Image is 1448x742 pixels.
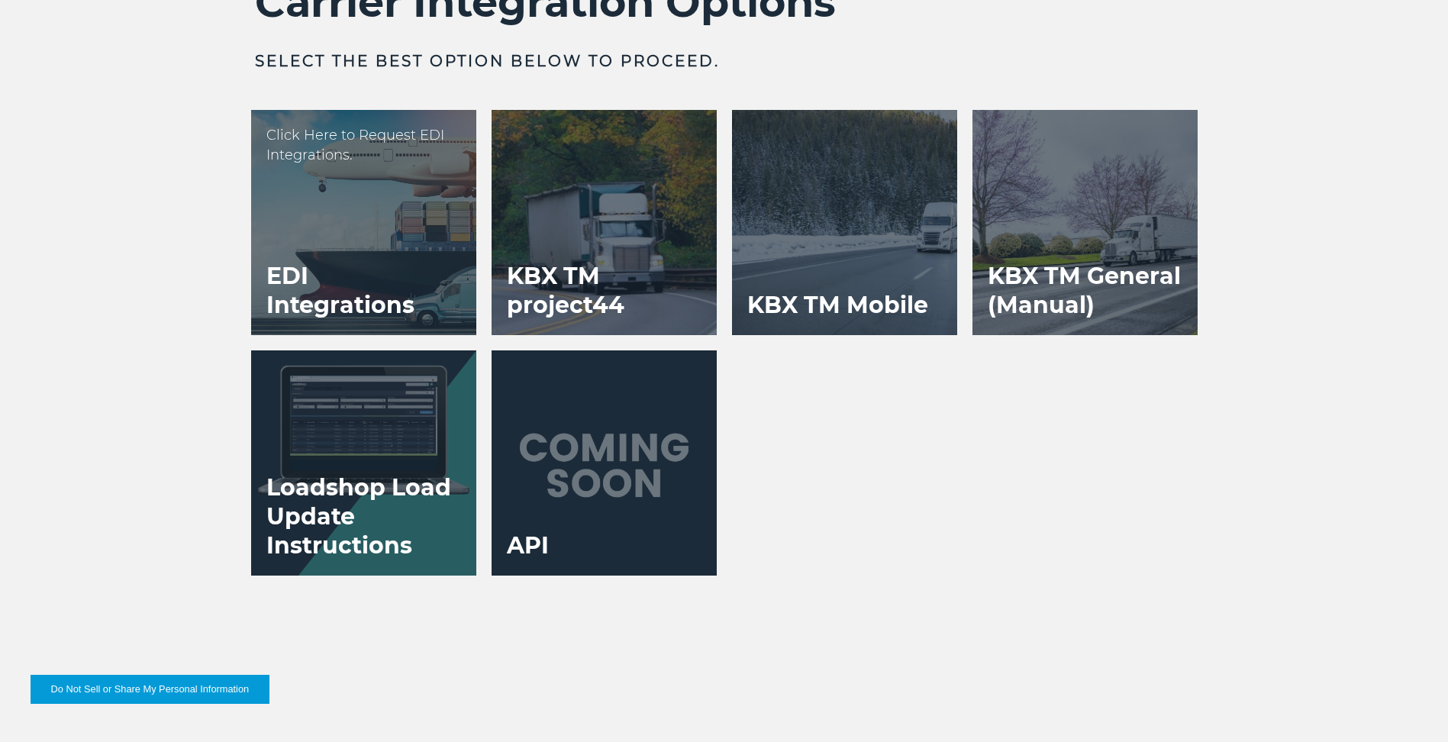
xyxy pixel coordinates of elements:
a: EDI Integrations [251,110,476,335]
button: Do Not Sell or Share My Personal Information [31,675,269,704]
h3: KBX TM Mobile [732,276,943,335]
h3: KBX TM project44 [492,247,717,335]
h3: EDI Integrations [251,247,476,335]
a: KBX TM project44 [492,110,717,335]
a: KBX TM Mobile [732,110,957,335]
p: Click Here to Request EDI Integrations. [266,125,461,165]
a: KBX TM General (Manual) [972,110,1198,335]
a: API [492,350,717,576]
h3: KBX TM General (Manual) [972,247,1198,335]
h3: API [492,516,564,576]
h3: Select the best option below to proceed. [255,50,1194,72]
h3: Loadshop Load Update Instructions [251,458,476,576]
a: Loadshop Load Update Instructions [251,350,476,576]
